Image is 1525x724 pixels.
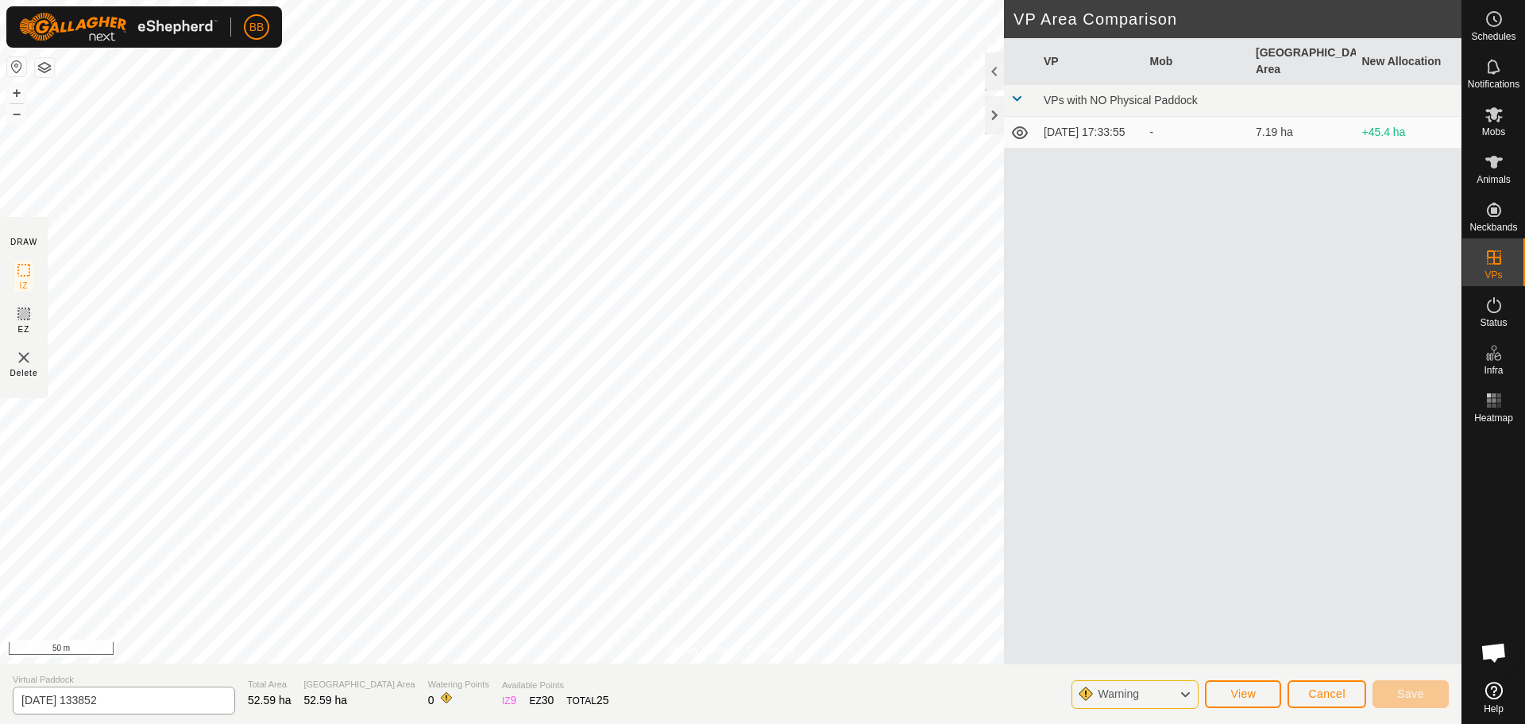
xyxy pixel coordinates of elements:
[1356,117,1462,149] td: +45.4 ha
[1474,413,1513,423] span: Heatmap
[1484,366,1503,375] span: Infra
[668,643,728,657] a: Privacy Policy
[542,694,554,707] span: 30
[1397,687,1424,700] span: Save
[428,678,489,691] span: Watering Points
[20,280,29,292] span: IZ
[1144,38,1250,85] th: Mob
[10,236,37,248] div: DRAW
[1249,117,1356,149] td: 7.19 ha
[13,673,235,687] span: Virtual Paddock
[1372,680,1449,708] button: Save
[596,694,609,707] span: 25
[1469,223,1517,232] span: Neckbands
[1471,32,1515,41] span: Schedules
[249,19,264,36] span: BB
[1468,79,1519,89] span: Notifications
[428,694,434,707] span: 0
[1037,117,1144,149] td: [DATE] 17:33:55
[304,694,348,707] span: 52.59 ha
[502,692,516,709] div: IZ
[248,694,291,707] span: 52.59 ha
[1480,318,1507,327] span: Status
[1482,127,1505,137] span: Mobs
[10,367,38,379] span: Delete
[18,323,30,335] span: EZ
[502,679,609,692] span: Available Points
[1013,10,1461,29] h2: VP Area Comparison
[304,678,415,691] span: [GEOGRAPHIC_DATA] Area
[1356,38,1462,85] th: New Allocation
[566,692,608,709] div: TOTAL
[1288,680,1366,708] button: Cancel
[1044,94,1198,106] span: VPs with NO Physical Paddock
[1249,38,1356,85] th: [GEOGRAPHIC_DATA] Area
[7,83,26,103] button: +
[1098,687,1139,700] span: Warning
[7,57,26,76] button: Reset Map
[7,104,26,123] button: –
[19,13,218,41] img: Gallagher Logo
[1205,680,1281,708] button: View
[1484,270,1502,280] span: VPs
[1462,676,1525,720] a: Help
[14,348,33,367] img: VP
[1037,38,1144,85] th: VP
[511,694,517,707] span: 9
[1477,175,1511,184] span: Animals
[747,643,793,657] a: Contact Us
[1150,124,1244,141] div: -
[529,692,554,709] div: EZ
[1308,687,1345,700] span: Cancel
[1470,629,1518,676] a: Open chat
[1230,687,1256,700] span: View
[248,678,291,691] span: Total Area
[35,58,54,77] button: Map Layers
[1484,704,1504,714] span: Help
